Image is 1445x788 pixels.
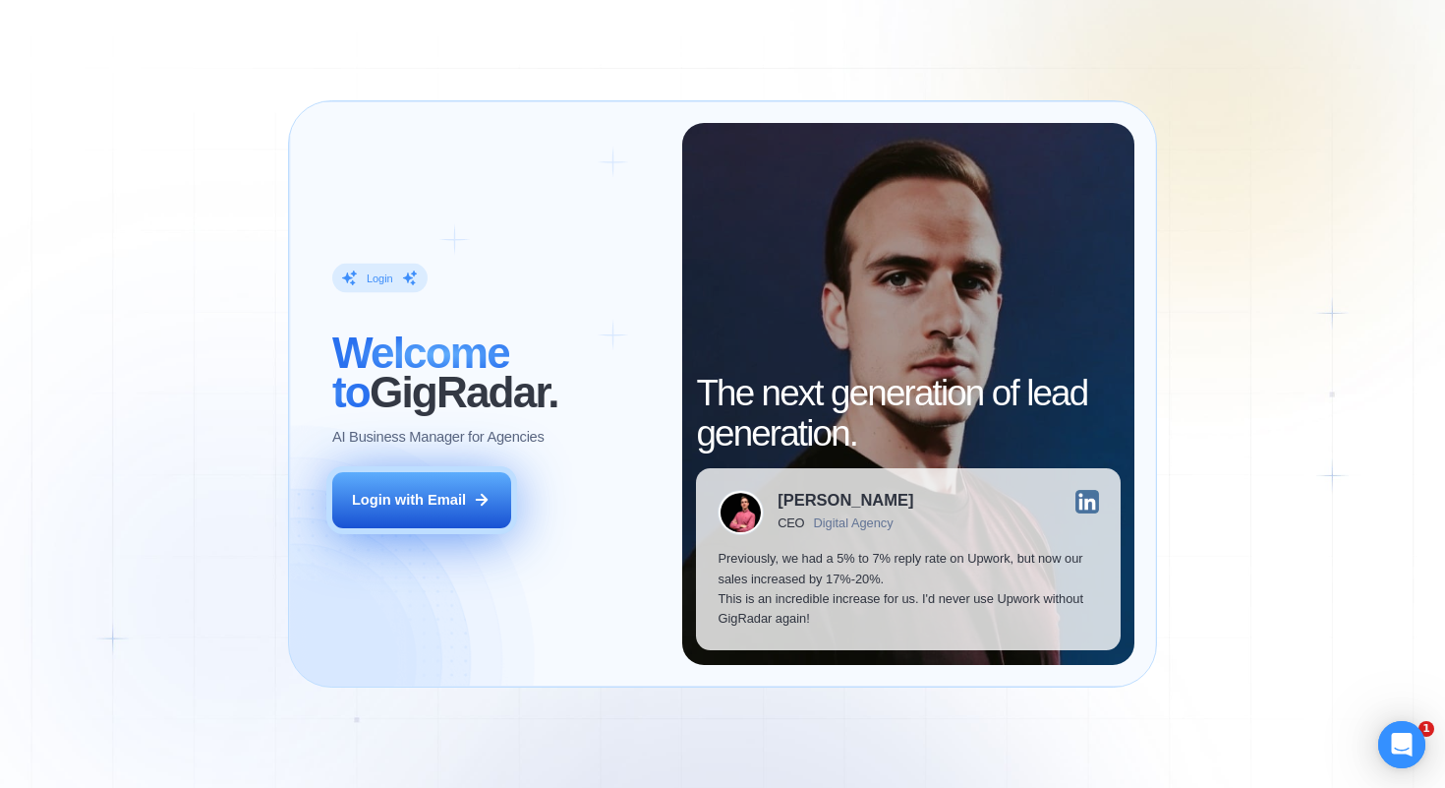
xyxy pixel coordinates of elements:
[332,333,661,412] h2: ‍ GigRadar.
[1378,721,1425,768] div: Open Intercom Messenger
[332,328,509,415] span: Welcome to
[778,516,804,531] div: CEO
[718,549,1098,629] p: Previously, we had a 5% to 7% reply rate on Upwork, but now our sales increased by 17%-20%. This ...
[352,490,466,510] div: Login with Email
[778,493,913,510] div: [PERSON_NAME]
[332,427,545,447] p: AI Business Manager for Agencies
[696,374,1120,454] h2: The next generation of lead generation.
[332,472,511,528] button: Login with Email
[814,516,894,531] div: Digital Agency
[1418,721,1434,737] span: 1
[367,271,393,285] div: Login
